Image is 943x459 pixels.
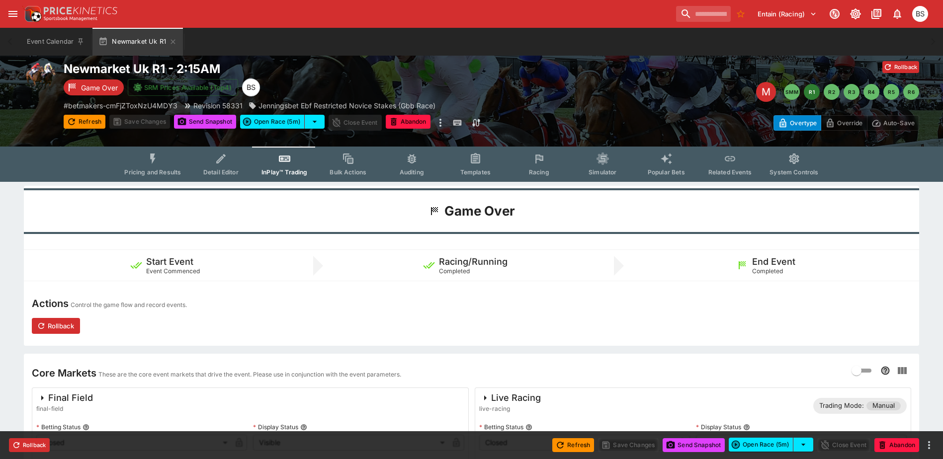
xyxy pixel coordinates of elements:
button: Auto-Save [867,115,919,131]
div: Final Field [36,392,93,404]
button: Display Status [300,424,307,431]
button: Notifications [888,5,906,23]
h5: Racing/Running [439,256,508,267]
h4: Actions [32,297,69,310]
button: open drawer [4,5,22,23]
p: Overtype [790,118,817,128]
p: Game Over [81,82,118,93]
span: Mark an event as closed and abandoned. [386,116,430,126]
button: Abandon [874,438,919,452]
p: Jenningsbet Ebf Restricted Novice Stakes (Gbb Race) [258,100,435,111]
span: Related Events [708,168,752,176]
span: Auditing [400,168,424,176]
span: Detail Editor [203,168,239,176]
span: Completed [752,267,783,275]
nav: pagination navigation [784,84,919,100]
span: Templates [460,168,491,176]
button: Override [821,115,867,131]
div: split button [240,115,325,129]
span: Manual [866,401,901,411]
p: Display Status [696,423,741,431]
button: Open Race (5m) [240,115,305,129]
span: Completed [439,267,470,275]
button: Brendan Scoble [909,3,931,25]
p: Auto-Save [883,118,915,128]
button: No Bookmarks [733,6,749,22]
button: more [434,115,446,131]
img: PriceKinetics Logo [22,4,42,24]
button: SRM Prices Available (Top4) [128,79,238,96]
button: R1 [804,84,820,100]
p: Trading Mode: [819,401,864,411]
h2: Copy To Clipboard [64,61,492,76]
button: Open Race (5m) [729,438,793,452]
button: Select Tenant [752,6,823,22]
button: Rollback [9,438,50,452]
h1: Game Over [444,203,515,220]
button: Connected to PK [826,5,844,23]
button: R6 [903,84,919,100]
span: Mark an event as closed and abandoned. [874,439,919,449]
span: Bulk Actions [330,168,366,176]
img: Sportsbook Management [44,16,97,21]
div: Event type filters [116,147,826,182]
p: These are the core event markets that drive the event. Please use in conjunction with the event p... [98,370,401,380]
button: more [923,439,935,451]
button: Display Status [743,424,750,431]
span: Popular Bets [648,168,685,176]
button: R2 [824,84,840,100]
span: InPlay™ Trading [261,168,307,176]
p: Override [837,118,862,128]
button: Toggle light/dark mode [847,5,864,23]
img: PriceKinetics [44,7,117,14]
button: Overtype [773,115,821,131]
span: Racing [529,168,549,176]
h5: End Event [752,256,795,267]
button: Rollback [32,318,80,334]
button: R3 [844,84,859,100]
button: R5 [883,84,899,100]
div: Brendan Scoble [912,6,928,22]
button: Documentation [867,5,885,23]
img: horse_racing.png [24,61,56,93]
button: SMM [784,84,800,100]
span: Event Commenced [146,267,200,275]
button: Send Snapshot [663,438,725,452]
button: Betting Status [525,424,532,431]
p: Control the game flow and record events. [71,300,187,310]
span: live-racing [479,404,541,414]
input: search [676,6,731,22]
p: Copy To Clipboard [64,100,177,111]
p: Display Status [253,423,298,431]
span: final-field [36,404,93,414]
button: Send Snapshot [174,115,236,129]
button: Rollback [882,61,919,73]
button: Abandon [386,115,430,129]
div: Brendan Scoble [242,78,260,96]
span: Pricing and Results [124,168,181,176]
button: Event Calendar [21,28,90,56]
button: Betting Status [83,424,89,431]
button: Refresh [552,438,594,452]
button: Newmarket Uk R1 [92,28,183,56]
button: select merge strategy [793,438,813,452]
div: Live Racing [479,392,541,404]
p: Betting Status [36,423,81,431]
span: Simulator [589,168,616,176]
p: Betting Status [479,423,523,431]
div: Edit Meeting [756,82,776,102]
span: System Controls [770,168,818,176]
h4: Core Markets [32,367,96,380]
h5: Start Event [146,256,193,267]
div: split button [729,438,813,452]
div: Jenningsbet Ebf Restricted Novice Stakes (Gbb Race) [249,100,435,111]
div: Start From [773,115,919,131]
button: R4 [863,84,879,100]
button: select merge strategy [305,115,325,129]
button: Refresh [64,115,105,129]
p: Revision 58331 [193,100,243,111]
